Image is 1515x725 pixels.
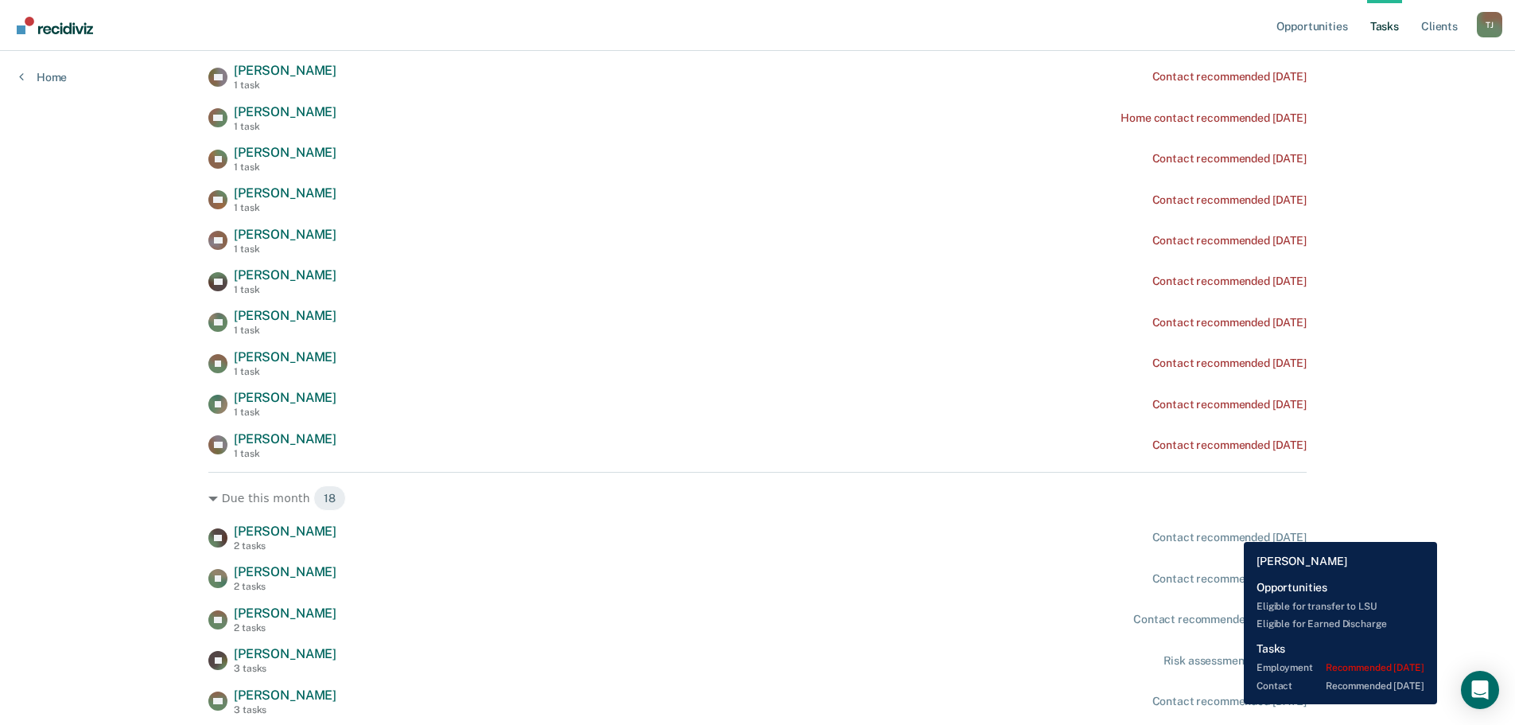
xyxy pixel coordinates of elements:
[1133,613,1307,626] div: Contact recommended in a month
[234,244,336,255] div: 1 task
[234,448,336,459] div: 1 task
[234,80,336,91] div: 1 task
[234,202,336,213] div: 1 task
[234,390,336,405] span: [PERSON_NAME]
[234,663,336,674] div: 3 tasks
[1152,439,1307,452] div: Contact recommended [DATE]
[234,407,336,418] div: 1 task
[19,70,67,84] a: Home
[234,540,336,552] div: 2 tasks
[234,145,336,160] span: [PERSON_NAME]
[234,622,336,633] div: 2 tasks
[234,308,336,323] span: [PERSON_NAME]
[234,104,336,119] span: [PERSON_NAME]
[1152,357,1307,370] div: Contact recommended [DATE]
[234,349,336,364] span: [PERSON_NAME]
[208,485,1307,511] div: Due this month 18
[1477,12,1502,37] div: T J
[1163,654,1307,668] div: Risk assessment due [DATE]
[1152,234,1307,248] div: Contact recommended [DATE]
[1152,193,1307,207] div: Contact recommended [DATE]
[234,267,336,283] span: [PERSON_NAME]
[234,366,336,377] div: 1 task
[234,646,336,661] span: [PERSON_NAME]
[234,581,336,592] div: 2 tasks
[1461,671,1499,709] div: Open Intercom Messenger
[1477,12,1502,37] button: Profile dropdown button
[234,227,336,242] span: [PERSON_NAME]
[234,325,336,336] div: 1 task
[1152,152,1307,166] div: Contact recommended [DATE]
[234,704,336,715] div: 3 tasks
[1152,275,1307,288] div: Contact recommended [DATE]
[234,606,336,621] span: [PERSON_NAME]
[313,485,346,511] span: 18
[1121,111,1307,125] div: Home contact recommended [DATE]
[1152,695,1307,708] div: Contact recommended [DATE]
[234,185,336,201] span: [PERSON_NAME]
[1152,572,1307,586] div: Contact recommended [DATE]
[234,121,336,132] div: 1 task
[234,63,336,78] span: [PERSON_NAME]
[234,564,336,579] span: [PERSON_NAME]
[234,431,336,446] span: [PERSON_NAME]
[1152,398,1307,411] div: Contact recommended [DATE]
[1152,316,1307,329] div: Contact recommended [DATE]
[1152,531,1307,544] div: Contact recommended [DATE]
[234,688,336,703] span: [PERSON_NAME]
[234,162,336,173] div: 1 task
[234,284,336,295] div: 1 task
[234,524,336,539] span: [PERSON_NAME]
[1152,70,1307,84] div: Contact recommended [DATE]
[17,17,93,34] img: Recidiviz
